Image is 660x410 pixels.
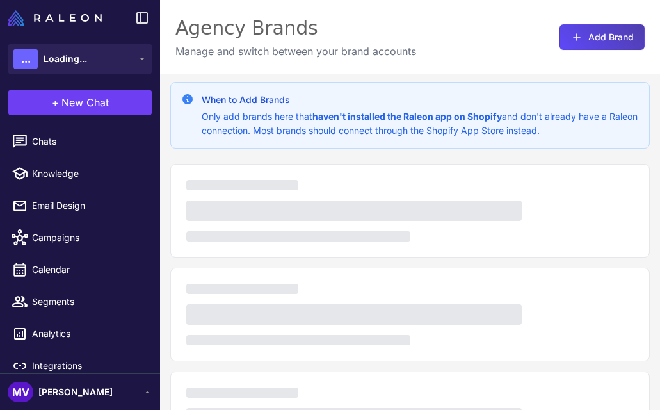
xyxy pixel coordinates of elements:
[5,192,155,219] a: Email Design
[8,44,152,74] button: ...Loading...
[32,295,145,309] span: Segments
[8,10,102,26] img: Raleon Logo
[8,90,152,115] button: +New Chat
[5,128,155,155] a: Chats
[175,15,416,41] div: Agency Brands
[44,52,87,66] span: Loading...
[202,110,639,138] p: Only add brands here that and don't already have a Raleon connection. Most brands should connect ...
[13,49,38,69] div: ...
[559,24,645,50] button: Add Brand
[8,382,33,402] div: MV
[5,352,155,379] a: Integrations
[32,231,145,245] span: Campaigns
[32,263,145,277] span: Calendar
[5,224,155,251] a: Campaigns
[32,327,145,341] span: Analytics
[61,95,109,110] span: New Chat
[202,93,639,107] h3: When to Add Brands
[5,256,155,283] a: Calendar
[5,160,155,187] a: Knowledge
[8,10,107,26] a: Raleon Logo
[38,385,113,399] span: [PERSON_NAME]
[32,199,145,213] span: Email Design
[32,135,145,149] span: Chats
[5,320,155,347] a: Analytics
[5,288,155,315] a: Segments
[52,95,59,110] span: +
[175,44,416,59] p: Manage and switch between your brand accounts
[312,111,502,122] strong: haven't installed the Raleon app on Shopify
[32,167,145,181] span: Knowledge
[32,359,145,373] span: Integrations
